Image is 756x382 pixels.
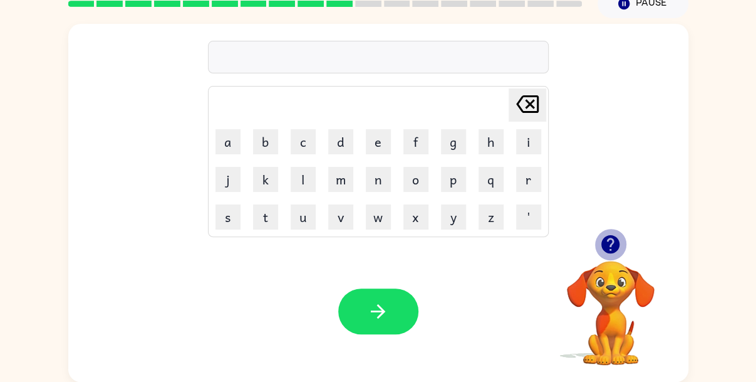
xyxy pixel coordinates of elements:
[366,129,391,154] button: e
[548,241,673,367] video: Your browser must support playing .mp4 files to use Literably. Please try using another browser.
[479,167,504,192] button: q
[366,167,391,192] button: n
[328,204,353,230] button: v
[328,129,353,154] button: d
[441,204,466,230] button: y
[215,167,241,192] button: j
[516,129,541,154] button: i
[441,167,466,192] button: p
[215,204,241,230] button: s
[403,204,428,230] button: x
[291,129,316,154] button: c
[516,204,541,230] button: '
[291,167,316,192] button: l
[516,167,541,192] button: r
[253,204,278,230] button: t
[328,167,353,192] button: m
[291,204,316,230] button: u
[215,129,241,154] button: a
[441,129,466,154] button: g
[253,167,278,192] button: k
[403,167,428,192] button: o
[403,129,428,154] button: f
[366,204,391,230] button: w
[479,204,504,230] button: z
[253,129,278,154] button: b
[479,129,504,154] button: h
